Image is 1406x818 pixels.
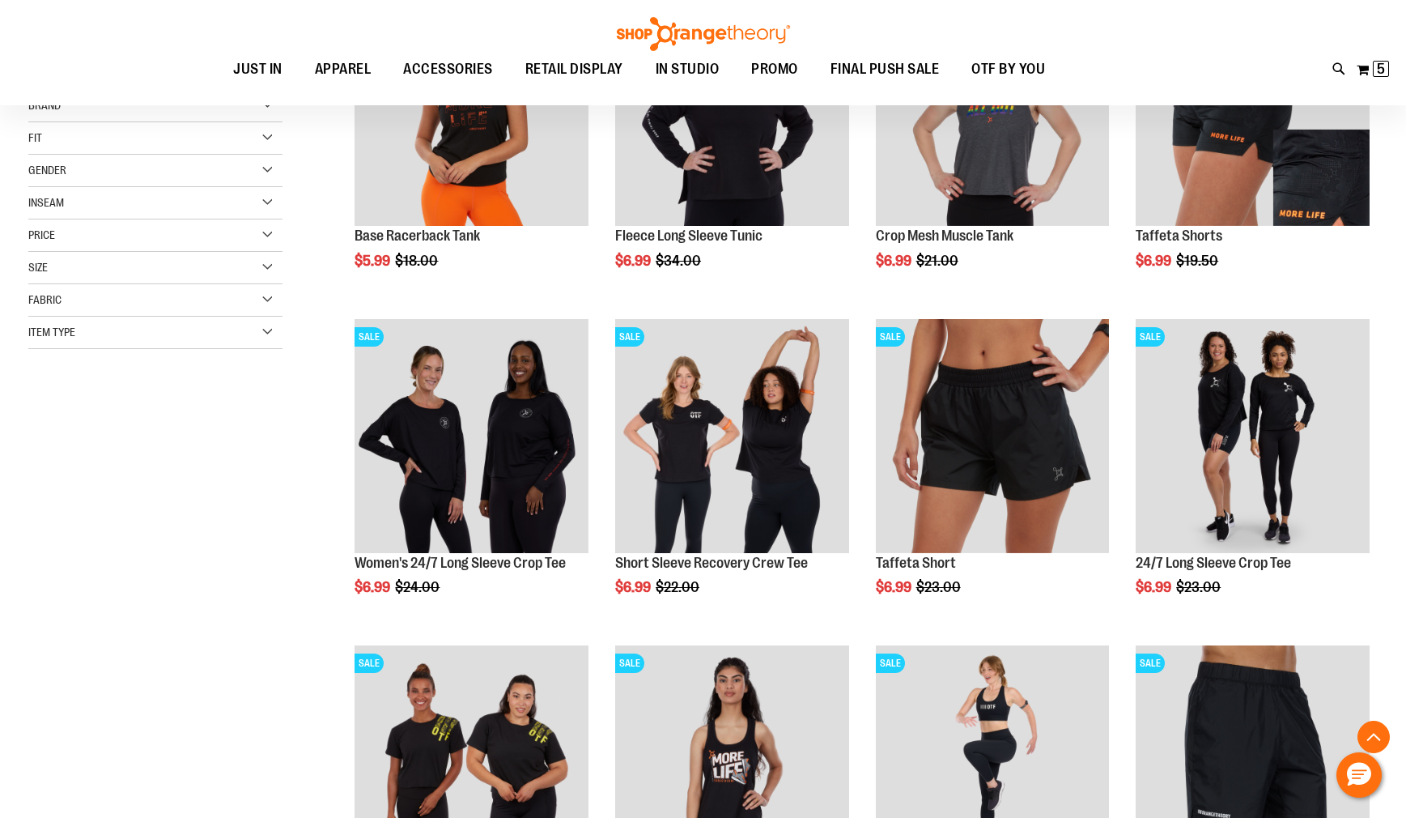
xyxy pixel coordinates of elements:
[28,164,66,177] span: Gender
[355,253,393,269] span: $5.99
[315,51,372,87] span: APPAREL
[1176,253,1221,269] span: $19.50
[615,555,808,571] a: Short Sleeve Recovery Crew Tee
[28,131,42,144] span: Fit
[876,654,905,673] span: SALE
[607,311,857,637] div: product
[1357,721,1390,753] button: Back To Top
[971,51,1045,87] span: OTF BY YOU
[355,319,588,556] a: Product image for Womens 24/7 LS Crop TeeSALE
[1136,319,1370,553] img: 24/7 Long Sleeve Crop Tee
[233,51,282,87] span: JUST IN
[1128,311,1378,637] div: product
[615,319,849,553] img: Product image for Short Sleeve Recovery Crew Tee
[830,51,940,87] span: FINAL PUSH SALE
[387,51,509,88] a: ACCESSORIES
[355,319,588,553] img: Product image for Womens 24/7 LS Crop Tee
[525,51,623,87] span: RETAIL DISPLAY
[355,579,393,595] span: $6.99
[395,579,442,595] span: $24.00
[876,319,1110,553] img: Product image for Taffeta Short
[1136,319,1370,556] a: 24/7 Long Sleeve Crop TeeSALE
[1136,228,1222,244] a: Taffeta Shorts
[868,311,1118,637] div: product
[876,253,914,269] span: $6.99
[615,327,644,347] span: SALE
[751,51,798,87] span: PROMO
[916,253,961,269] span: $21.00
[403,51,493,87] span: ACCESSORIES
[217,51,299,88] a: JUST IN
[639,51,736,88] a: IN STUDIO
[735,51,814,88] a: PROMO
[1136,555,1291,571] a: 24/7 Long Sleeve Crop Tee
[656,253,703,269] span: $34.00
[1176,579,1223,595] span: $23.00
[1136,579,1174,595] span: $6.99
[355,327,384,347] span: SALE
[916,579,963,595] span: $23.00
[28,228,55,241] span: Price
[876,555,956,571] a: Taffeta Short
[814,51,956,87] a: FINAL PUSH SALE
[28,326,75,339] span: Item Type
[876,579,914,595] span: $6.99
[28,293,62,306] span: Fabric
[1136,654,1165,673] span: SALE
[1136,327,1165,347] span: SALE
[346,311,597,637] div: product
[355,228,480,244] a: Base Racerback Tank
[615,579,653,595] span: $6.99
[955,51,1061,88] a: OTF BY YOU
[656,579,702,595] span: $22.00
[615,319,849,556] a: Product image for Short Sleeve Recovery Crew TeeSALE
[28,99,61,112] span: Brand
[876,319,1110,556] a: Product image for Taffeta ShortSALE
[28,261,48,274] span: Size
[1136,253,1174,269] span: $6.99
[876,228,1013,244] a: Crop Mesh Muscle Tank
[509,51,639,88] a: RETAIL DISPLAY
[615,253,653,269] span: $6.99
[1336,752,1382,798] button: Hello, have a question? Let’s chat.
[299,51,388,88] a: APPAREL
[615,654,644,673] span: SALE
[1377,61,1385,77] span: 5
[28,196,64,209] span: Inseam
[395,253,440,269] span: $18.00
[876,327,905,347] span: SALE
[615,228,762,244] a: Fleece Long Sleeve Tunic
[656,51,720,87] span: IN STUDIO
[614,17,792,51] img: Shop Orangetheory
[355,555,566,571] a: Women's 24/7 Long Sleeve Crop Tee
[355,654,384,673] span: SALE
